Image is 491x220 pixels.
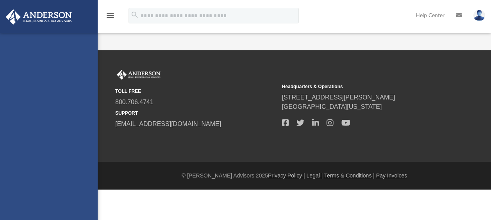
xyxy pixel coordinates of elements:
i: search [130,11,139,19]
a: Terms & Conditions | [324,172,375,179]
a: menu [105,15,115,20]
small: SUPPORT [115,110,277,117]
div: © [PERSON_NAME] Advisors 2025 [98,172,491,180]
a: Pay Invoices [376,172,407,179]
a: 800.706.4741 [115,99,154,105]
a: [EMAIL_ADDRESS][DOMAIN_NAME] [115,121,221,127]
img: User Pic [473,10,485,21]
a: Privacy Policy | [268,172,305,179]
img: Anderson Advisors Platinum Portal [4,9,74,25]
small: Headquarters & Operations [282,83,443,90]
img: Anderson Advisors Platinum Portal [115,70,162,80]
a: [GEOGRAPHIC_DATA][US_STATE] [282,103,382,110]
a: [STREET_ADDRESS][PERSON_NAME] [282,94,395,101]
i: menu [105,11,115,20]
small: TOLL FREE [115,88,277,95]
a: Legal | [307,172,323,179]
